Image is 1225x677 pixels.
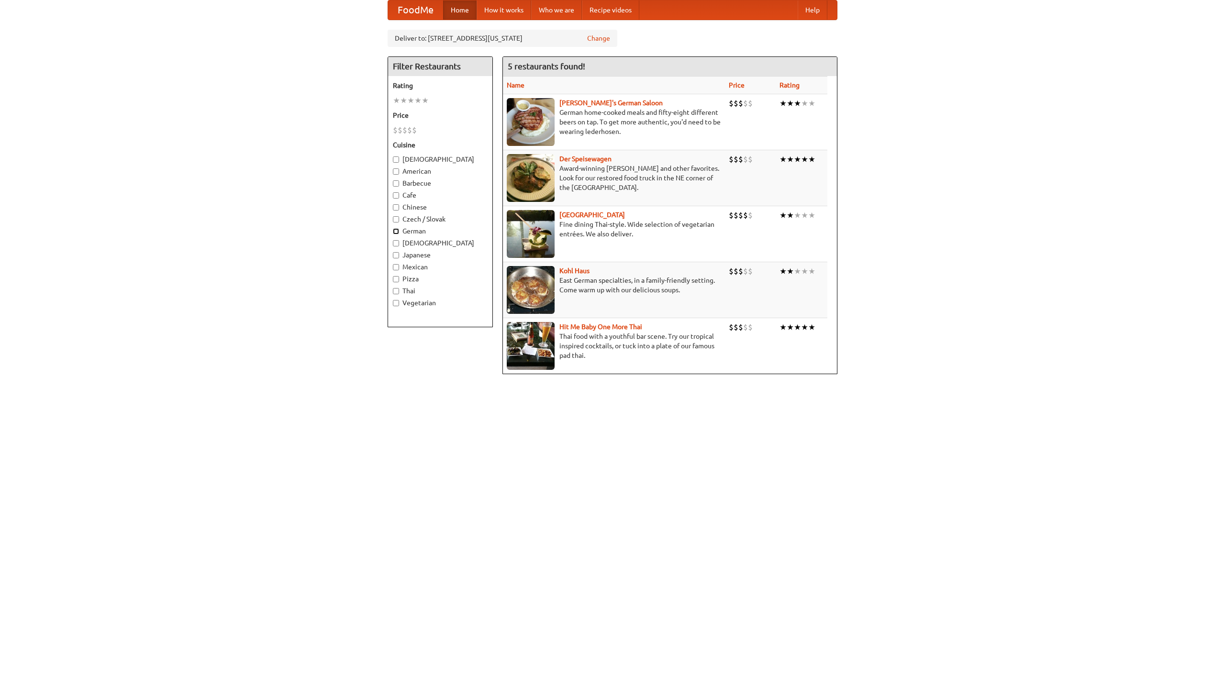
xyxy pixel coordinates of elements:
label: [DEMOGRAPHIC_DATA] [393,155,488,164]
img: esthers.jpg [507,98,555,146]
p: German home-cooked meals and fifty-eight different beers on tap. To get more authentic, you'd nee... [507,108,721,136]
li: $ [729,322,734,333]
li: ★ [794,154,801,165]
input: Mexican [393,264,399,270]
label: Japanese [393,250,488,260]
p: Fine dining Thai-style. Wide selection of vegetarian entrées. We also deliver. [507,220,721,239]
li: ★ [414,95,422,106]
li: ★ [801,98,808,109]
li: ★ [794,210,801,221]
li: $ [738,322,743,333]
li: $ [743,266,748,277]
li: $ [743,98,748,109]
li: ★ [422,95,429,106]
li: ★ [801,266,808,277]
p: Thai food with a youthful bar scene. Try our tropical inspired cocktails, or tuck into a plate of... [507,332,721,360]
p: Award-winning [PERSON_NAME] and other favorites. Look for our restored food truck in the NE corne... [507,164,721,192]
label: Cafe [393,190,488,200]
li: ★ [808,98,815,109]
li: ★ [808,154,815,165]
a: Help [798,0,827,20]
li: $ [738,98,743,109]
li: ★ [794,266,801,277]
li: ★ [400,95,407,106]
li: $ [743,322,748,333]
a: How it works [477,0,531,20]
li: ★ [780,98,787,109]
label: American [393,166,488,176]
li: $ [748,266,753,277]
li: $ [743,154,748,165]
li: $ [729,154,734,165]
li: $ [738,210,743,221]
li: $ [407,125,412,135]
a: Change [587,33,610,43]
a: [PERSON_NAME]'s German Saloon [559,99,663,107]
li: $ [729,266,734,277]
a: Who we are [531,0,582,20]
li: ★ [407,95,414,106]
a: Price [729,81,745,89]
input: Chinese [393,204,399,211]
h5: Cuisine [393,140,488,150]
label: Mexican [393,262,488,272]
li: $ [729,98,734,109]
li: ★ [787,98,794,109]
li: $ [748,154,753,165]
li: ★ [780,154,787,165]
label: German [393,226,488,236]
li: ★ [780,266,787,277]
h4: Filter Restaurants [388,57,492,76]
img: satay.jpg [507,210,555,258]
li: $ [748,322,753,333]
li: $ [748,210,753,221]
div: Deliver to: [STREET_ADDRESS][US_STATE] [388,30,617,47]
li: $ [743,210,748,221]
li: $ [398,125,402,135]
label: Vegetarian [393,298,488,308]
li: ★ [801,154,808,165]
li: $ [393,125,398,135]
li: ★ [794,98,801,109]
input: American [393,168,399,175]
input: German [393,228,399,234]
li: ★ [780,210,787,221]
label: Pizza [393,274,488,284]
a: FoodMe [388,0,443,20]
img: speisewagen.jpg [507,154,555,202]
a: [GEOGRAPHIC_DATA] [559,211,625,219]
input: Pizza [393,276,399,282]
li: $ [734,322,738,333]
input: [DEMOGRAPHIC_DATA] [393,240,399,246]
a: Der Speisewagen [559,155,612,163]
li: ★ [787,266,794,277]
li: $ [412,125,417,135]
input: Czech / Slovak [393,216,399,222]
li: $ [734,154,738,165]
a: Recipe videos [582,0,639,20]
li: ★ [787,210,794,221]
a: Hit Me Baby One More Thai [559,323,642,331]
li: ★ [787,154,794,165]
li: $ [402,125,407,135]
li: ★ [801,210,808,221]
a: Rating [780,81,800,89]
li: $ [738,266,743,277]
h5: Rating [393,81,488,90]
input: Cafe [393,192,399,199]
a: Kohl Haus [559,267,590,275]
p: East German specialties, in a family-friendly setting. Come warm up with our delicious soups. [507,276,721,295]
label: Chinese [393,202,488,212]
li: ★ [393,95,400,106]
label: Czech / Slovak [393,214,488,224]
li: ★ [808,210,815,221]
input: [DEMOGRAPHIC_DATA] [393,156,399,163]
label: Barbecue [393,178,488,188]
img: babythai.jpg [507,322,555,370]
li: ★ [780,322,787,333]
li: ★ [794,322,801,333]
